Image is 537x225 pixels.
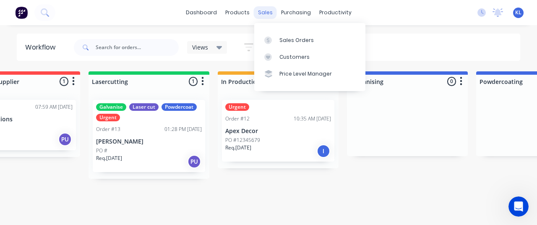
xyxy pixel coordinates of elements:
[98,162,112,178] span: 😕
[5,3,21,19] button: go back
[225,136,260,144] p: PO #12345679
[56,162,70,178] span: 😊
[17,40,151,73] div: Jump in and explore the updates and as always, we’re keen to hear your thoughts! Just open up Mes...
[279,53,310,61] div: Customers
[17,154,61,161] b: Team Factory
[24,5,37,18] img: Profile image for Team
[41,4,58,10] h1: Team
[93,100,205,172] div: GalvaniseLaser cutPowdercoatUrgentOrder #1301:28 PM [DATE][PERSON_NAME]PO #Req.[DATE]PU
[96,154,122,162] p: Req. [DATE]
[52,160,73,180] span: blush reaction
[221,6,254,19] div: products
[96,138,202,145] p: [PERSON_NAME]
[147,3,162,18] div: Close
[225,103,249,111] div: Urgent
[188,155,201,168] div: PU
[35,103,73,111] div: 07:59 AM [DATE]
[277,6,315,19] div: purchasing
[25,65,82,73] code: Share it with us
[96,39,179,56] input: Search for orders...
[17,146,151,162] div: Cheers, ​ ✨
[254,49,365,65] a: Customers
[254,65,365,82] a: Price Level Manager
[129,103,159,111] div: Laser cut
[164,126,202,133] div: 01:28 PM [DATE]
[96,103,126,111] div: Galvanise
[162,103,197,111] div: Powdercoat
[317,144,330,158] div: I
[58,133,72,146] div: PU
[192,43,208,52] span: Views
[96,114,120,121] div: Urgent
[96,147,107,154] p: PO #
[73,160,94,180] span: neutral face reaction
[279,37,314,44] div: Sales Orders
[94,160,115,180] span: confused reaction
[17,22,151,36] h2: 💬 We’d love your feedback
[315,6,356,19] div: productivity
[515,9,521,16] span: KL
[279,70,332,78] div: Price Level Manager
[77,162,91,178] span: 😐
[254,6,277,19] div: sales
[225,128,331,135] p: Apex Decor
[222,100,334,162] div: UrgentOrder #1210:35 AM [DATE]Apex DecorPO #12345679Req.[DATE]I
[15,6,28,19] img: Factory
[225,115,250,123] div: Order #12
[225,144,251,152] p: Req. [DATE]
[508,196,529,217] iframe: Intercom live chat
[41,10,91,19] p: Active over [DATE]
[17,125,151,141] div: Thanks for being part of Factory. Here’s to building better tools, together 🙌
[294,115,331,123] div: 10:35 AM [DATE]
[254,31,365,48] a: Sales Orders
[25,42,60,52] div: Workflow
[96,126,120,133] div: Order #13
[182,6,221,19] a: dashboard
[131,3,147,19] button: Home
